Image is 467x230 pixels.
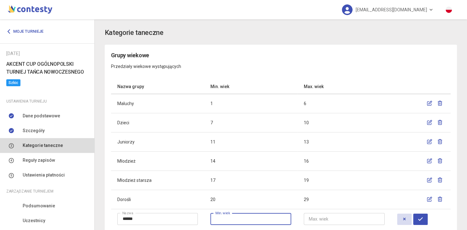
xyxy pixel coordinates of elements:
td: 19 [297,171,391,190]
td: Dzieci [111,113,204,132]
img: number-3 [9,143,14,149]
td: 10 [297,113,391,132]
img: number-4 [9,158,14,163]
td: 6 [297,94,391,113]
h3: Kategorie taneczne [105,27,164,38]
span: Reguły zapisów [23,157,55,164]
img: number-5 [9,173,14,178]
td: Młodzież starsza [111,171,204,190]
span: Zarządzanie turniejem [6,188,53,195]
div: Ustawienia turnieju [6,98,88,105]
td: 17 [204,171,297,190]
td: 1 [204,94,297,113]
h6: AKCENT CUP OGÓLNOPOLSKI TURNIEJ TAŃCA NOWOCZESNEGO [6,60,88,76]
app-title: settings-categories.title [105,27,457,38]
p: Przedziały wiekowe występujących [111,60,451,70]
span: Uczestnicy [23,217,45,224]
th: Nazwa grupy [111,79,204,94]
span: Kategorie taneczne [23,142,63,149]
th: Max. wiek [297,79,391,94]
a: Moje turnieje [6,26,48,37]
span: [EMAIL_ADDRESS][DOMAIN_NAME] [356,3,427,16]
span: Dane podstawowe [23,112,60,119]
td: 13 [297,132,391,151]
span: Podsumowanie [23,202,55,209]
span: Szczegóły [23,127,45,134]
td: 29 [297,190,391,209]
td: 14 [204,151,297,171]
td: 20 [204,190,297,209]
td: Juniorzy [111,132,204,151]
div: [DATE] [6,50,88,57]
td: Maluchy [111,94,204,113]
td: Młodzież [111,151,204,171]
td: 11 [204,132,297,151]
span: Ustawienia płatności [23,171,65,178]
td: 16 [297,151,391,171]
td: 7 [204,113,297,132]
th: Min. wiek [204,79,297,94]
td: Dorośli [111,190,204,209]
span: Szkic [6,79,20,86]
span: Grupy wiekowe [111,52,149,59]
